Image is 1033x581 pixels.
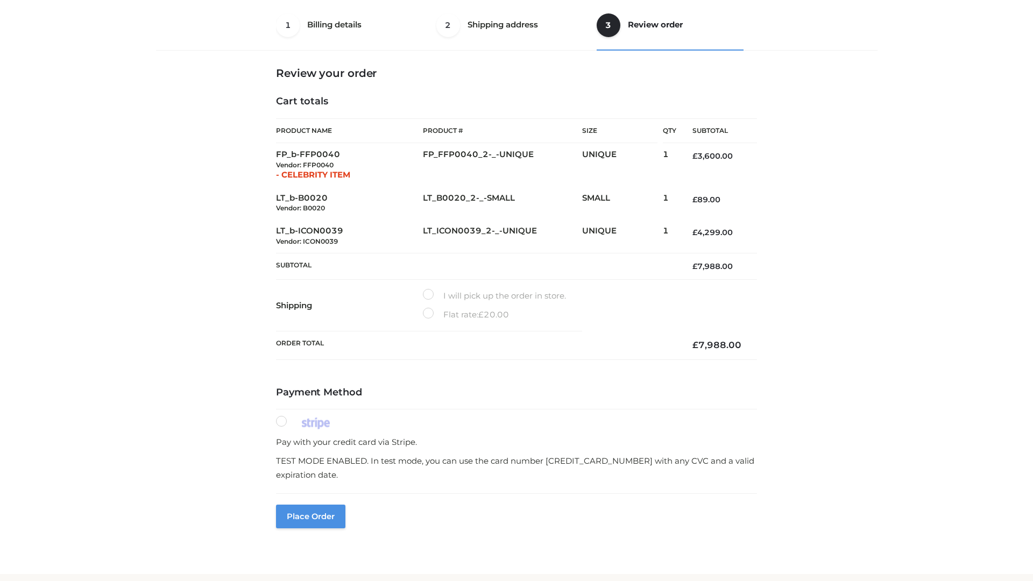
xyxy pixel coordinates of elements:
h4: Payment Method [276,387,757,399]
small: Vendor: FFP0040 [276,161,334,169]
td: UNIQUE [582,143,663,187]
label: I will pick up the order in store. [423,289,566,303]
h3: Review your order [276,67,757,80]
td: FP_b-FFP0040 [276,143,423,187]
span: £ [692,228,697,237]
span: £ [692,195,697,204]
td: 1 [663,187,676,220]
small: Vendor: B0020 [276,204,325,212]
th: Subtotal [676,119,757,143]
td: 1 [663,219,676,253]
span: £ [692,339,698,350]
bdi: 7,988.00 [692,261,733,271]
th: Product Name [276,118,423,143]
th: Shipping [276,279,423,331]
small: Vendor: ICON0039 [276,237,338,245]
button: Place order [276,505,345,528]
span: £ [478,309,484,320]
td: LT_B0020_2-_-SMALL [423,187,582,220]
bdi: 4,299.00 [692,228,733,237]
bdi: 7,988.00 [692,339,741,350]
th: Subtotal [276,253,676,279]
th: Order Total [276,331,676,359]
span: £ [692,261,697,271]
p: Pay with your credit card via Stripe. [276,435,757,449]
p: TEST MODE ENABLED. In test mode, you can use the card number [CREDIT_CARD_NUMBER] with any CVC an... [276,454,757,481]
td: 1 [663,143,676,187]
td: UNIQUE [582,219,663,253]
th: Size [582,119,657,143]
bdi: 20.00 [478,309,509,320]
th: Qty [663,118,676,143]
bdi: 3,600.00 [692,151,733,161]
td: LT_b-ICON0039 [276,219,423,253]
td: LT_b-B0020 [276,187,423,220]
span: - CELEBRITY ITEM [276,169,350,180]
span: £ [692,151,697,161]
td: LT_ICON0039_2-_-UNIQUE [423,219,582,253]
td: SMALL [582,187,663,220]
td: FP_FFP0040_2-_-UNIQUE [423,143,582,187]
th: Product # [423,118,582,143]
label: Flat rate: [423,308,509,322]
bdi: 89.00 [692,195,720,204]
h4: Cart totals [276,96,757,108]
